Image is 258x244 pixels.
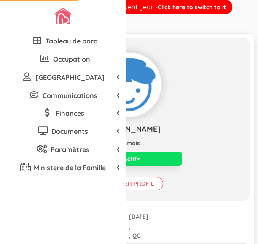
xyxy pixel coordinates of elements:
span: Occupation [53,54,90,64]
a: Paramètres [2,141,124,159]
a: Tableau de bord [2,32,124,50]
span: Paramètres [51,145,89,155]
a: Occupation [2,50,124,68]
span: Communications [43,91,97,100]
input: Modifier profil [95,177,163,190]
span: Ministere de la Famille [34,163,106,173]
p: 29 mois [19,139,239,147]
span: [DATE] [129,213,148,220]
img: image [54,8,73,24]
span: Finances [56,108,84,118]
span: [PERSON_NAME] [98,124,160,134]
a: Finances [2,104,124,122]
button: Actif [76,152,182,166]
span: Documents [51,127,88,136]
a: Communications [2,87,124,105]
a: Ministere de la Famille [2,159,124,177]
img: Click to change profile pic [97,53,161,117]
a: [GEOGRAPHIC_DATA] [2,68,124,87]
span: , [129,232,131,239]
a: Documents [2,122,124,141]
span: [GEOGRAPHIC_DATA] [35,73,105,82]
span: , [129,223,131,230]
span: QC [132,232,140,239]
span: Tableau de bord [46,36,98,46]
